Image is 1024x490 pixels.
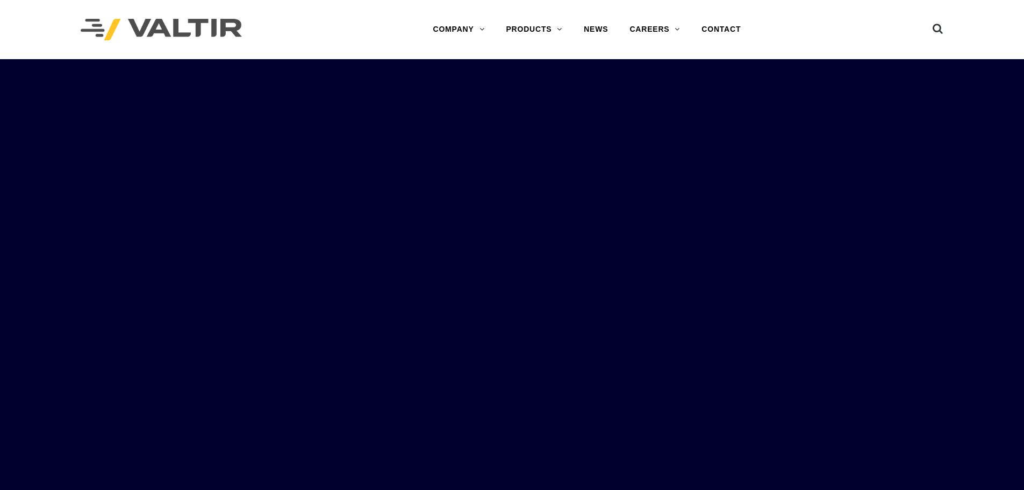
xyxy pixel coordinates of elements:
a: COMPANY [422,19,495,40]
img: Valtir [81,19,242,41]
a: CONTACT [691,19,751,40]
a: NEWS [573,19,619,40]
a: PRODUCTS [495,19,573,40]
a: CAREERS [619,19,691,40]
